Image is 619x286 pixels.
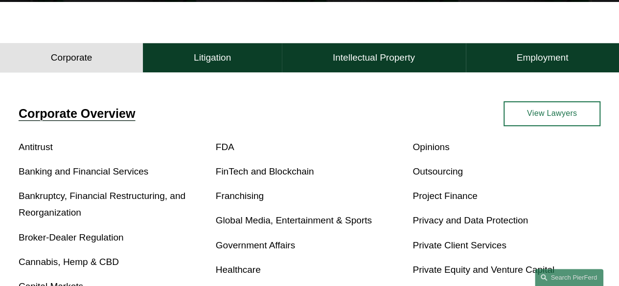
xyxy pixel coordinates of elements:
[413,215,528,225] a: Privacy and Data Protection
[216,240,295,250] a: Government Affairs
[216,191,264,201] a: Franchising
[216,264,261,275] a: Healthcare
[19,166,148,176] a: Banking and Financial Services
[516,52,568,64] h4: Employment
[51,52,92,64] h4: Corporate
[504,101,600,126] a: View Lawyers
[413,191,477,201] a: Project Finance
[216,142,234,152] a: FDA
[413,142,449,152] a: Opinions
[19,232,124,242] a: Broker-Dealer Regulation
[194,52,231,64] h4: Litigation
[19,257,119,267] a: Cannabis, Hemp & CBD
[19,107,135,120] a: Corporate Overview
[413,240,506,250] a: Private Client Services
[19,142,53,152] a: Antitrust
[19,191,185,218] a: Bankruptcy, Financial Restructuring, and Reorganization
[333,52,415,64] h4: Intellectual Property
[413,166,463,176] a: Outsourcing
[216,166,314,176] a: FinTech and Blockchain
[535,269,603,286] a: Search this site
[413,264,554,275] a: Private Equity and Venture Capital
[216,215,372,225] a: Global Media, Entertainment & Sports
